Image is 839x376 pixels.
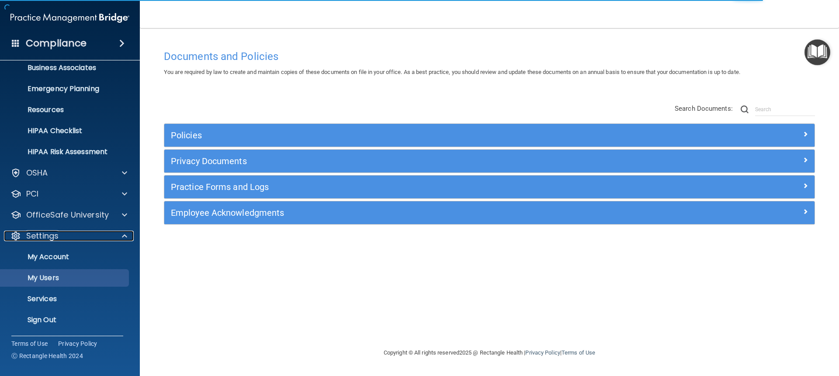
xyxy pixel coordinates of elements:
[10,210,127,220] a: OfficeSafe University
[11,339,48,348] a: Terms of Use
[741,105,749,113] img: ic-search.3b580494.png
[171,182,645,192] h5: Practice Forms and Logs
[562,349,595,356] a: Terms of Use
[10,189,127,199] a: PCI
[675,105,733,112] span: Search Documents:
[804,39,830,65] button: Open Resource Center
[171,180,808,194] a: Practice Forms and Logs
[6,274,125,282] p: My Users
[26,189,38,199] p: PCI
[6,105,125,114] p: Resources
[688,314,829,349] iframe: Drift Widget Chat Controller
[171,130,645,140] h5: Policies
[26,210,109,220] p: OfficeSafe University
[10,9,129,27] img: PMB logo
[58,339,97,348] a: Privacy Policy
[755,103,815,116] input: Search
[6,316,125,324] p: Sign Out
[6,148,125,156] p: HIPAA Risk Assessment
[6,127,125,135] p: HIPAA Checklist
[6,295,125,303] p: Services
[171,208,645,218] h5: Employee Acknowledgments
[171,156,645,166] h5: Privacy Documents
[11,351,83,360] span: Ⓒ Rectangle Health 2024
[330,339,649,367] div: Copyright © All rights reserved 2025 @ Rectangle Health | |
[6,63,125,72] p: Business Associates
[164,51,815,62] h4: Documents and Policies
[171,154,808,168] a: Privacy Documents
[6,84,125,93] p: Emergency Planning
[171,206,808,220] a: Employee Acknowledgments
[26,168,48,178] p: OSHA
[26,231,59,241] p: Settings
[164,69,740,75] span: You are required by law to create and maintain copies of these documents on file in your office. ...
[6,253,125,261] p: My Account
[525,349,560,356] a: Privacy Policy
[171,128,808,142] a: Policies
[10,168,127,178] a: OSHA
[26,37,87,49] h4: Compliance
[10,231,127,241] a: Settings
